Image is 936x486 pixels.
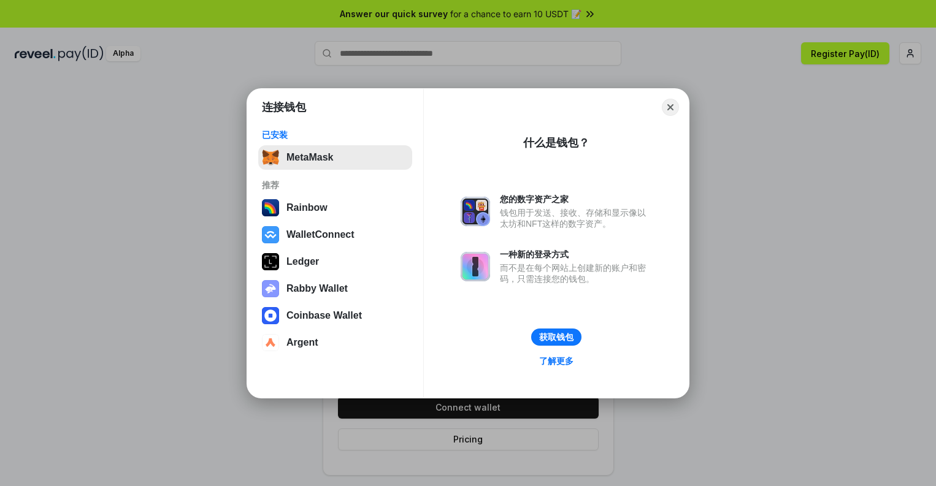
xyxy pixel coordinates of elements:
img: svg+xml,%3Csvg%20width%3D%2228%22%20height%3D%2228%22%20viewBox%3D%220%200%2028%2028%22%20fill%3D... [262,226,279,243]
div: 一种新的登录方式 [500,249,652,260]
button: Rainbow [258,196,412,220]
img: svg+xml,%3Csvg%20xmlns%3D%22http%3A%2F%2Fwww.w3.org%2F2000%2Fsvg%22%20fill%3D%22none%22%20viewBox... [262,280,279,297]
button: Rabby Wallet [258,276,412,301]
div: 获取钱包 [539,332,573,343]
div: Coinbase Wallet [286,310,362,321]
img: svg+xml,%3Csvg%20fill%3D%22none%22%20height%3D%2233%22%20viewBox%3D%220%200%2035%2033%22%20width%... [262,149,279,166]
div: 已安装 [262,129,409,140]
button: MetaMask [258,145,412,170]
button: Argent [258,330,412,355]
div: WalletConnect [286,229,355,240]
button: Close [662,99,679,116]
h1: 连接钱包 [262,100,306,115]
div: 而不是在每个网站上创建新的账户和密码，只需连接您的钱包。 [500,262,652,284]
div: Rainbow [286,202,328,213]
img: svg+xml,%3Csvg%20width%3D%2228%22%20height%3D%2228%22%20viewBox%3D%220%200%2028%2028%22%20fill%3D... [262,334,279,351]
button: Ledger [258,249,412,274]
img: svg+xml,%3Csvg%20width%3D%22120%22%20height%3D%22120%22%20viewBox%3D%220%200%20120%20120%22%20fil... [262,199,279,216]
img: svg+xml,%3Csvg%20xmlns%3D%22http%3A%2F%2Fwww.w3.org%2F2000%2Fsvg%22%20width%3D%2228%22%20height%3... [262,253,279,270]
div: Argent [286,337,318,348]
button: WalletConnect [258,222,412,247]
a: 了解更多 [532,353,581,369]
button: 获取钱包 [531,328,581,346]
button: Coinbase Wallet [258,303,412,328]
div: Rabby Wallet [286,283,348,294]
div: 什么是钱包？ [523,135,589,150]
div: Ledger [286,256,319,267]
img: svg+xml,%3Csvg%20xmlns%3D%22http%3A%2F%2Fwww.w3.org%2F2000%2Fsvg%22%20fill%3D%22none%22%20viewBox... [461,197,490,226]
img: svg+xml,%3Csvg%20xmlns%3D%22http%3A%2F%2Fwww.w3.org%2F2000%2Fsvg%22%20fill%3D%22none%22%20viewBox... [461,252,490,281]
div: 了解更多 [539,355,573,366]
div: 您的数字资产之家 [500,194,652,205]
div: 推荐 [262,180,409,191]
div: 钱包用于发送、接收、存储和显示像以太坊和NFT这样的数字资产。 [500,207,652,229]
img: svg+xml,%3Csvg%20width%3D%2228%22%20height%3D%2228%22%20viewBox%3D%220%200%2028%2028%22%20fill%3D... [262,307,279,324]
div: MetaMask [286,152,333,163]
